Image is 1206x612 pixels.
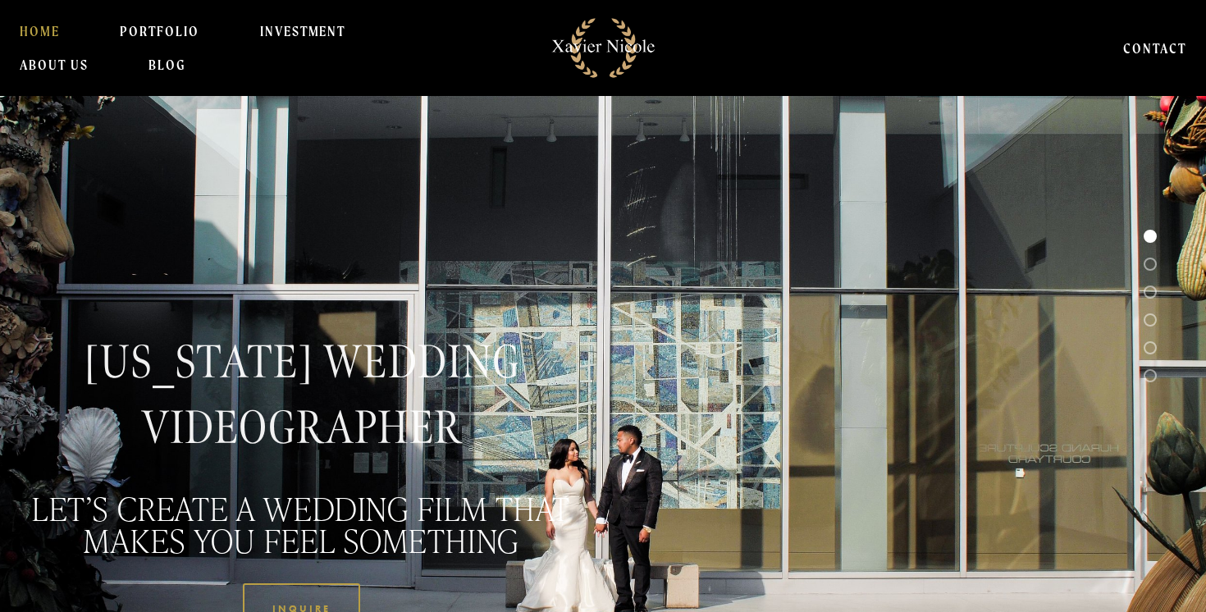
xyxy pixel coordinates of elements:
[260,15,346,48] a: INVESTMENT
[542,9,665,87] img: Michigan Wedding Videographers | Detroit Cinematic Wedding Films By Xavier Nicole
[1123,31,1186,64] a: CONTACT
[148,48,185,81] a: BLOG
[20,48,89,81] a: About Us
[14,491,589,555] h2: LET’S CREATE A WEDDING FILM THAT MAKES YOU FEEL SOMETHING
[14,330,589,460] h1: [US_STATE] WEDDING VIDEOGRAPHER
[120,15,199,48] a: PORTFOLIO
[20,15,60,48] a: HOME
